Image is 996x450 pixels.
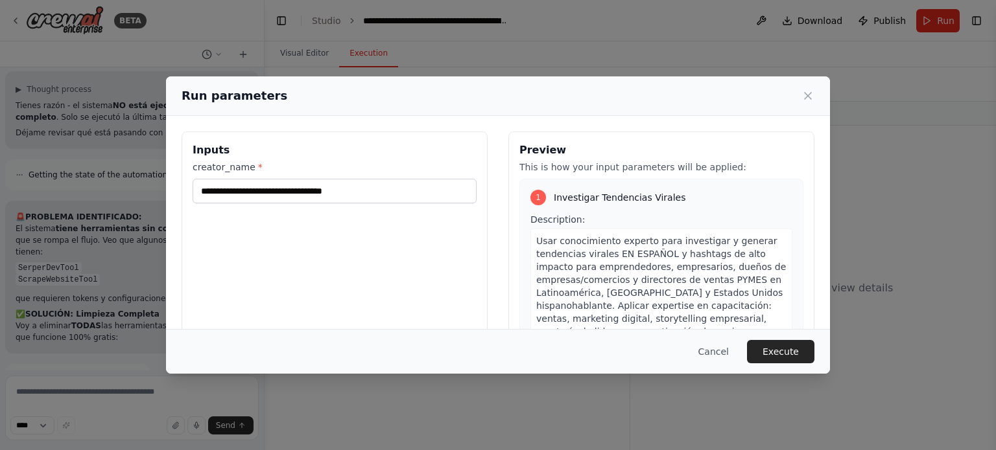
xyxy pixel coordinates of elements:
[182,87,287,105] h2: Run parameters
[536,236,786,363] span: Usar conocimiento experto para investigar y generar tendencias virales EN ESPAÑOL y hashtags de a...
[530,190,546,205] div: 1
[519,142,803,158] h3: Preview
[193,142,477,158] h3: Inputs
[688,340,739,363] button: Cancel
[530,214,585,225] span: Description:
[193,161,477,174] label: creator_name
[554,191,685,204] span: Investigar Tendencias Virales
[519,161,803,174] p: This is how your input parameters will be applied:
[747,340,814,363] button: Execute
